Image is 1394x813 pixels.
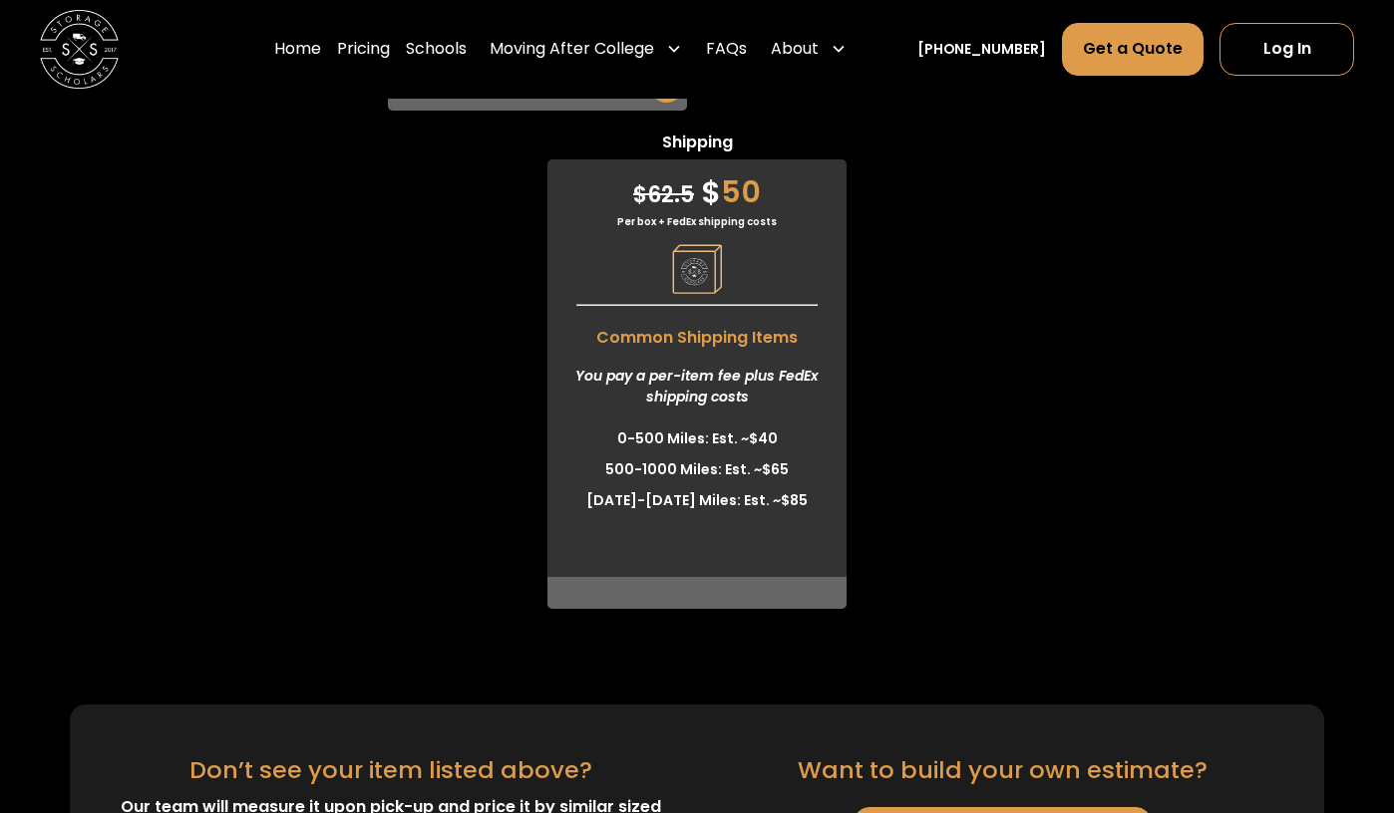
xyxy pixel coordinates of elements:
li: 0-500 Miles: Est. ~$40 [547,423,847,454]
a: Home [274,22,321,78]
a: Get a Quote [1062,23,1204,77]
a: Schools [406,22,467,78]
span: Shipping [547,131,847,159]
span: $ [633,179,647,210]
div: 50 [547,159,847,214]
img: Pricing Category Icon [672,244,722,294]
a: Log In [1220,23,1354,77]
li: 500-1000 Miles: Est. ~$65 [547,454,847,485]
span: 62.5 [633,179,694,210]
a: [PHONE_NUMBER] [917,39,1046,60]
a: FAQs [706,22,747,78]
div: You pay a per-item fee plus FedEx shipping costs [547,350,847,423]
div: About [763,22,855,78]
div: About [771,38,819,62]
div: Moving After College [490,38,654,62]
span: Common Shipping Items [547,316,847,350]
li: [DATE]-[DATE] Miles: Est. ~$85 [547,485,847,516]
div: Don’t see your item listed above? [189,752,592,788]
a: Pricing [337,22,390,78]
div: Want to build your own estimate? [798,752,1208,788]
img: Storage Scholars main logo [40,10,120,90]
div: Moving After College [482,22,690,78]
span: $ [701,170,721,213]
div: Per box + FedEx shipping costs [547,214,847,229]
